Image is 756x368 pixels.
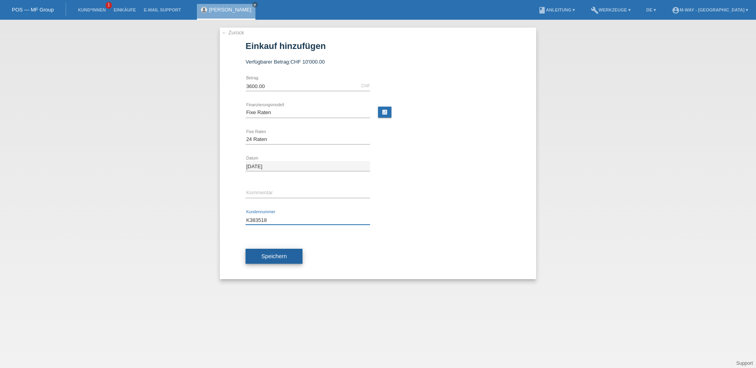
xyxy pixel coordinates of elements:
a: Kund*innen [74,8,110,12]
i: build [591,6,599,14]
a: bookAnleitung ▾ [534,8,579,12]
div: CHF [361,83,370,88]
i: book [538,6,546,14]
a: DE ▾ [643,8,660,12]
h1: Einkauf hinzufügen [246,41,510,51]
a: ← Zurück [222,30,244,36]
button: Speichern [246,249,302,264]
i: calculate [382,109,388,115]
span: 1 [106,2,112,9]
i: account_circle [672,6,680,14]
a: close [252,2,258,8]
a: Einkäufe [110,8,140,12]
a: POS — MF Group [12,7,54,13]
a: [PERSON_NAME] [209,7,251,13]
span: CHF 10'000.00 [290,59,325,65]
div: Verfügbarer Betrag: [246,59,510,65]
a: E-Mail Support [140,8,185,12]
a: Support [736,360,753,366]
a: buildWerkzeuge ▾ [587,8,635,12]
a: calculate [378,107,391,118]
i: close [253,3,257,7]
span: Speichern [261,253,287,259]
a: account_circlem-way - [GEOGRAPHIC_DATA] ▾ [668,8,752,12]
